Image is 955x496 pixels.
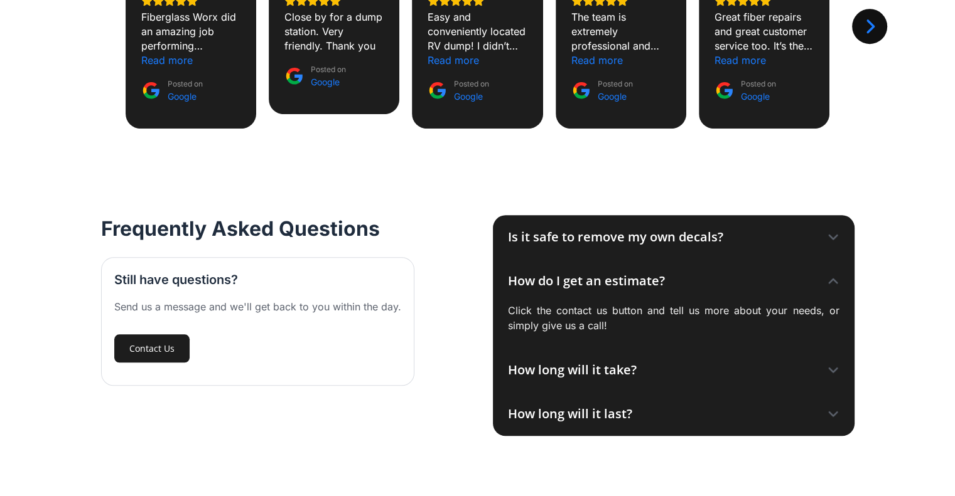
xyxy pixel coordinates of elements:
div: Posted on [454,78,489,103]
div: Google [168,90,203,103]
div: Google [454,90,489,103]
div: How do I get an estimate? [508,272,665,290]
div: Next [852,9,887,44]
div: Google [741,90,776,103]
div: Read more [571,53,623,68]
a: Posted on Google [428,78,489,103]
div: Easy and conveniently located RV dump! I didn’t even have to get my dump line out. It was mess fr... [428,10,527,53]
div: Posted on [311,63,346,88]
div: Google [598,90,633,103]
h3: Still have questions? [114,270,238,289]
h2: Frequently Asked Questions [101,215,380,242]
div: Read more [141,53,193,68]
a: Posted on Google [715,78,776,103]
div: How long will it take? [508,361,637,379]
div: The team is extremely professional and knowledgeable. They repaired our fiberglass and reconditio... [571,10,671,53]
a: Posted on Google [284,63,346,88]
a: Contact Us [114,334,190,362]
div: Google [311,76,346,88]
div: Posted on [598,78,633,103]
div: Read more [715,53,766,68]
a: Posted on Google [571,78,633,103]
div: Posted on [168,78,203,103]
div: Great fiber repairs and great customer service too. It’s the best place in [GEOGRAPHIC_DATA] for ... [715,10,814,53]
div: How long will it last? [508,404,632,423]
a: Posted on Google [141,78,203,103]
div: Is it safe to remove my own decals? [508,228,723,246]
div: Previous [68,9,103,44]
p: Click the contact us button and tell us more about your needs, or simply give us a call! [508,303,839,333]
div: Posted on [741,78,776,103]
div: Close by for a dump station. Very friendly. Thank you [284,10,384,53]
div: Send us a message and we'll get back to you within the day. [114,299,401,314]
div: Fiberglass Worx did an amazing job performing fiberglass repairs and paint on my Jetski! Highly r... [141,10,240,53]
div: Read more [428,53,479,68]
